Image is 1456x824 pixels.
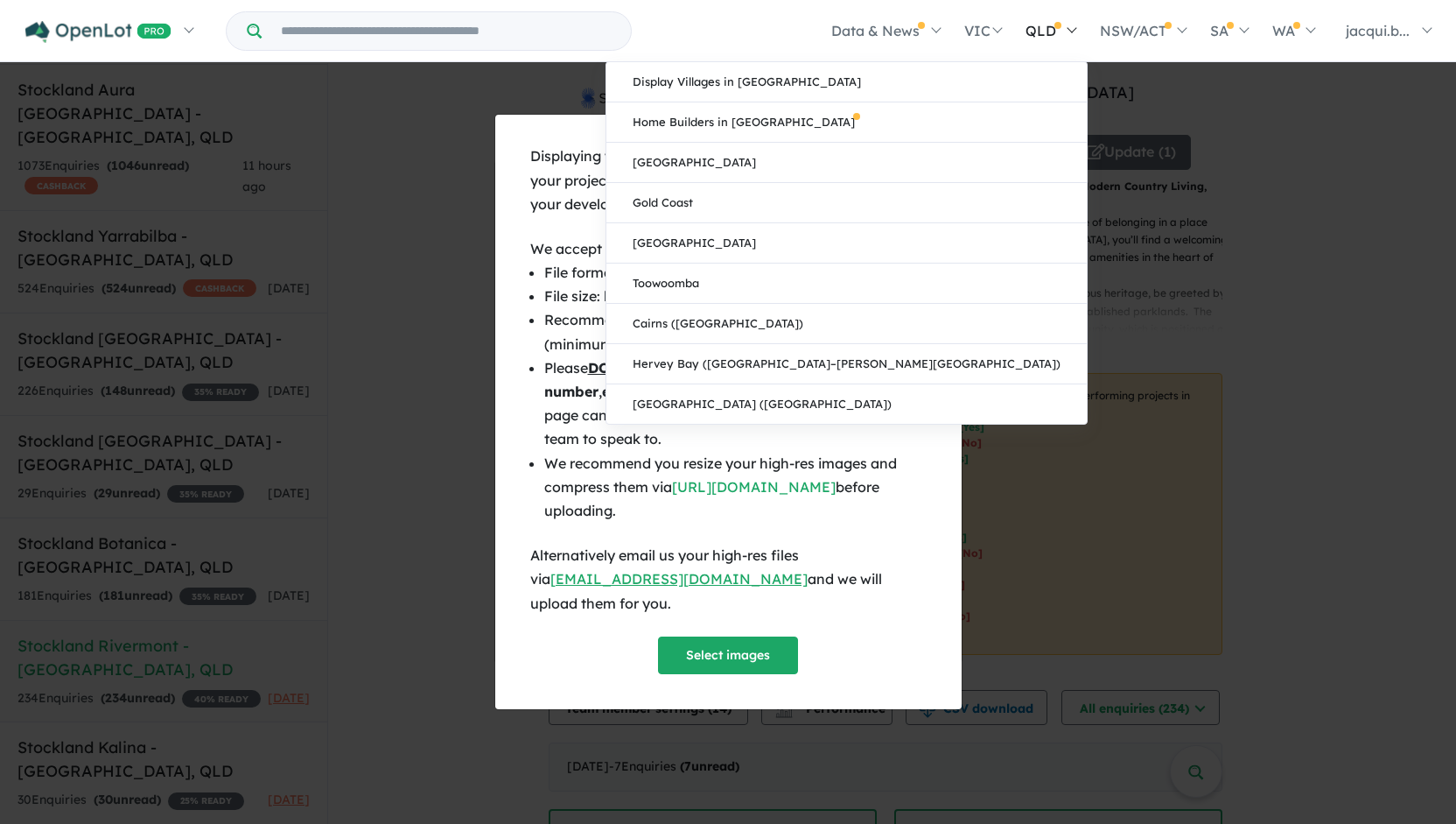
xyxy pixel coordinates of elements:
[588,359,646,377] u: DO NOT
[530,544,927,616] div: Alternatively email us your high-res files via and we will upload them for you.
[544,261,927,285] li: File format: JPG, JPEG, PNG, WEBP, SVG
[544,452,927,524] li: We recommend you resize your high-res images and compress them via before uploading.
[544,356,927,452] li: Please include any , & in the images, so the project page can better capture buyer enquiries for ...
[602,383,641,400] b: email
[1346,22,1410,39] span: jacqui.b...
[530,144,927,216] div: Displaying the , & on your project page will help OpenLot buyers understand your development quic...
[550,570,808,588] a: [EMAIL_ADDRESS][DOMAIN_NAME]
[606,102,1087,143] a: Home Builders in [GEOGRAPHIC_DATA]
[606,304,1087,344] a: Cairns ([GEOGRAPHIC_DATA])
[606,183,1087,223] a: Gold Coast
[672,478,836,496] a: [URL][DOMAIN_NAME]
[544,285,927,308] li: File size: less than 1MB
[530,237,927,261] div: We accept images in the below format via upload:
[606,143,1087,183] a: [GEOGRAPHIC_DATA]
[606,62,1087,102] a: Display Villages in [GEOGRAPHIC_DATA]
[606,264,1087,304] a: Toowoomba
[25,21,171,43] img: Openlot PRO Logo White
[265,12,627,50] input: Try estate name, suburb, builder or developer
[606,384,1087,424] a: [GEOGRAPHIC_DATA] ([GEOGRAPHIC_DATA])
[544,308,927,356] li: Recommended image dimension 1200px*900px (minimum 500*500px)
[606,223,1087,264] a: [GEOGRAPHIC_DATA]
[658,637,798,674] button: Select images
[606,344,1087,384] a: Hervey Bay ([GEOGRAPHIC_DATA]–[PERSON_NAME][GEOGRAPHIC_DATA])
